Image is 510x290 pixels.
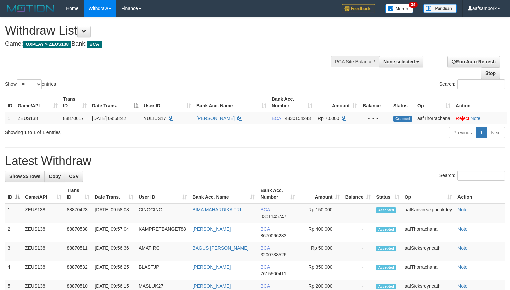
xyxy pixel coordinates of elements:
[455,184,505,203] th: Action
[376,227,396,232] span: Accepted
[192,283,231,289] a: [PERSON_NAME]
[415,112,453,124] td: aafThorrachana
[92,242,136,261] td: [DATE] 09:56:36
[22,184,64,203] th: Game/API: activate to sort column ascending
[342,4,375,13] img: Feedback.jpg
[92,203,136,223] td: [DATE] 09:58:08
[342,261,373,280] td: -
[476,127,487,138] a: 1
[385,4,413,13] img: Button%20Memo.svg
[22,203,64,223] td: ZEUS138
[331,56,379,67] div: PGA Site Balance /
[360,93,391,112] th: Balance
[192,264,231,270] a: [PERSON_NAME]
[457,79,505,89] input: Search:
[192,245,248,251] a: BAGUS [PERSON_NAME]
[342,184,373,203] th: Balance: activate to sort column ascending
[22,223,64,242] td: ZEUS138
[15,112,60,124] td: ZEUS138
[402,223,455,242] td: aafThorrachana
[285,116,311,121] span: Copy 4830154243 to clipboard
[260,233,286,238] span: Copy 8670066283 to clipboard
[92,116,126,121] span: [DATE] 09:58:42
[92,261,136,280] td: [DATE] 09:56:25
[453,112,507,124] td: ·
[5,203,22,223] td: 1
[64,223,92,242] td: 88870538
[342,223,373,242] td: -
[49,174,61,179] span: Copy
[192,226,231,232] a: [PERSON_NAME]
[5,126,207,136] div: Showing 1 to 1 of 1 entries
[457,171,505,181] input: Search:
[298,261,343,280] td: Rp 350,000
[190,184,258,203] th: Bank Acc. Name: activate to sort column ascending
[136,184,190,203] th: User ID: activate to sort column ascending
[298,223,343,242] td: Rp 400,000
[89,93,141,112] th: Date Trans.: activate to sort column descending
[9,174,40,179] span: Show 25 rows
[376,246,396,251] span: Accepted
[136,203,190,223] td: CINGCING
[439,79,505,89] label: Search:
[260,214,286,219] span: Copy 0301145747 to clipboard
[402,261,455,280] td: aafThorrachana
[65,171,83,182] a: CSV
[298,203,343,223] td: Rp 150,000
[5,79,56,89] label: Show entries
[260,264,270,270] span: BCA
[69,174,79,179] span: CSV
[318,116,339,121] span: Rp 70.000
[92,223,136,242] td: [DATE] 09:57:04
[487,127,505,138] a: Next
[22,261,64,280] td: ZEUS138
[5,3,56,13] img: MOTION_logo.png
[260,207,270,212] span: BCA
[5,171,45,182] a: Show 25 rows
[260,252,286,257] span: Copy 3200738526 to clipboard
[376,284,396,289] span: Accepted
[376,207,396,213] span: Accepted
[192,207,241,212] a: BIMA MAHARDIKA TRI
[64,261,92,280] td: 88870532
[5,261,22,280] td: 4
[457,207,468,212] a: Note
[415,93,453,112] th: Op: activate to sort column ascending
[363,115,388,122] div: - - -
[194,93,269,112] th: Bank Acc. Name: activate to sort column ascending
[481,67,500,79] a: Stop
[383,59,415,64] span: None selected
[87,41,102,48] span: BCA
[393,116,412,122] span: Grabbed
[471,116,481,121] a: Note
[457,245,468,251] a: Note
[439,171,505,181] label: Search:
[423,4,457,13] img: panduan.png
[64,242,92,261] td: 88870511
[64,184,92,203] th: Trans ID: activate to sort column ascending
[457,283,468,289] a: Note
[391,93,415,112] th: Status
[260,271,286,276] span: Copy 7615500411 to clipboard
[409,2,418,8] span: 34
[5,223,22,242] td: 2
[63,116,84,121] span: 88870617
[196,116,235,121] a: [PERSON_NAME]
[373,184,402,203] th: Status: activate to sort column ascending
[379,56,423,67] button: None selected
[141,93,194,112] th: User ID: activate to sort column ascending
[342,242,373,261] td: -
[22,242,64,261] td: ZEUS138
[64,203,92,223] td: 88870423
[402,242,455,261] td: aafSieksreyneath
[315,93,360,112] th: Amount: activate to sort column ascending
[376,265,396,270] span: Accepted
[17,79,42,89] select: Showentries
[5,112,15,124] td: 1
[402,203,455,223] td: aafKanvireakpheakdey
[260,245,270,251] span: BCA
[92,184,136,203] th: Date Trans.: activate to sort column ascending
[447,56,500,67] a: Run Auto-Refresh
[260,226,270,232] span: BCA
[5,24,333,37] h1: Withdraw List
